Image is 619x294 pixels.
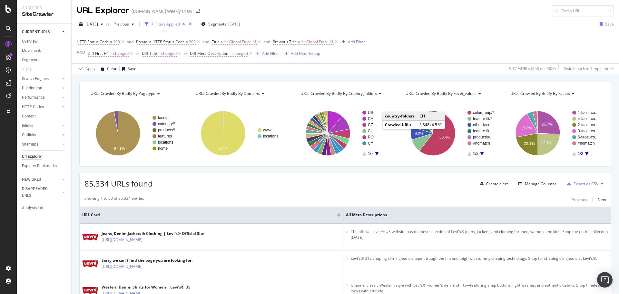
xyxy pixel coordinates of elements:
a: Sitemaps [22,141,60,148]
button: Previous [111,19,137,29]
svg: A chart. [399,105,501,161]
text: CA [368,117,373,121]
div: Analysis Info [22,205,44,211]
div: A chart. [190,105,291,161]
span: URLs Crawled By Botify By domains [196,91,260,96]
a: [URL][DOMAIN_NAME] [102,263,142,270]
span: ≠ [298,39,300,45]
span: URL Card [82,212,336,218]
button: Switch back to Simple mode [561,64,614,74]
text: 60.4% [439,135,450,140]
div: Overview [22,38,37,45]
text: www [263,128,271,132]
h4: URLs Crawled By Botify By facets [509,88,600,99]
img: main image [82,260,98,267]
button: and [263,39,270,45]
div: Analytics [22,5,66,11]
button: Add Filter [253,50,279,57]
span: All Meta Descriptions [346,212,599,218]
div: CURRENT URLS [22,29,50,35]
div: Sorry we can't find the page you are looking for. [102,258,192,263]
button: Export as CSV [565,178,598,189]
text: 5-facet-co… [578,135,599,139]
h4: URLs Crawled By Botify By facet_values [404,88,496,99]
div: Jeans, Denim Jackets & Clothing | Levi's® Official Site [102,231,204,237]
text: feature-fit_… [473,129,495,133]
div: Movements [22,47,42,54]
text: 1/2 [578,151,584,156]
text: 1/2 [473,151,478,156]
a: CURRENT URLS [22,29,60,35]
span: Diff First H1 [88,51,109,56]
button: and [127,39,133,45]
text: locations [158,140,173,145]
text: RO [368,135,374,139]
a: NEW URLS [22,176,60,183]
div: Save [128,66,136,71]
a: HTTP Codes [22,104,60,110]
text: #nomatch [578,141,595,146]
button: 7 Filters Applied [142,19,188,29]
span: Diff Title [142,51,157,56]
text: products/* [158,128,175,132]
img: main image [82,287,98,294]
div: Create alert [486,181,508,187]
text: facets [158,116,168,120]
div: Inlinks [22,122,33,129]
div: Url Explorer [22,153,42,160]
text: colorgroup/* [473,110,494,115]
text: category/* [158,122,175,126]
div: Segments [22,57,39,64]
div: Open Intercom Messenger [597,272,613,288]
li: Levi's® 312 shaping slim fit jeans shape through the hip and thigh with tummy shaping technology.... [351,256,608,261]
div: 9.17 % URLs ( 85K on 930K ) [509,66,556,71]
span: HTTP Status Code [77,39,109,45]
button: AND [77,49,85,55]
text: other-facet [473,123,492,127]
a: Outlinks [22,132,60,138]
a: Url Explorer [22,153,67,160]
span: Previous HTTP Status Code [136,39,185,45]
input: Find a URL [552,5,614,16]
div: Visits [22,66,32,73]
button: Manage Columns [516,180,556,188]
div: Western Denim Shirts for Women | Levi’s® US [102,284,191,290]
text: CZ [368,123,373,127]
button: Apply [77,64,95,74]
button: Clear [98,64,117,74]
text: feature-fit/* [473,117,492,121]
div: Export as CSV [574,181,598,187]
div: Content [22,113,36,120]
div: Showing 1 to 50 of 85,334 entries [84,196,144,203]
span: ^.*Global Error.*$ [224,37,257,46]
a: [URL][DOMAIN_NAME] [102,237,142,243]
button: Save [597,19,614,29]
div: A chart. [84,105,186,161]
text: home [158,146,168,151]
a: Analysis Info [22,205,67,211]
text: CH [368,129,373,133]
text: 2-facet-co… [578,123,599,127]
a: Inlinks [22,122,60,129]
text: 25.7% [542,122,553,127]
div: Clear [107,66,117,71]
div: Performance [22,94,44,101]
span: ^.*Global Error.*$ [301,37,334,46]
a: Overview [22,38,67,45]
text: locations [263,134,278,138]
div: A chart. [294,105,396,161]
span: 2025 Sep. 4th [85,21,98,27]
text: 19.8% [521,126,532,130]
div: DISAPPEARED URLS [22,186,54,199]
div: times [188,21,193,27]
span: Segments [208,21,226,27]
li: Channel classic Western style with Levi’s® women’s denim shirts—featuring snap buttons, light was... [351,282,608,294]
div: Add Filter [262,51,279,56]
div: and [127,39,133,45]
td: country-folders [383,112,417,120]
li: The official Levi's® US website has the best selection of Levi's® jeans, jackets, and clothing fo... [351,229,608,240]
div: SiteCrawler [22,11,66,18]
text: 1/7 [368,151,373,156]
span: URLs Crawled By Botify By country_folders [300,91,377,96]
